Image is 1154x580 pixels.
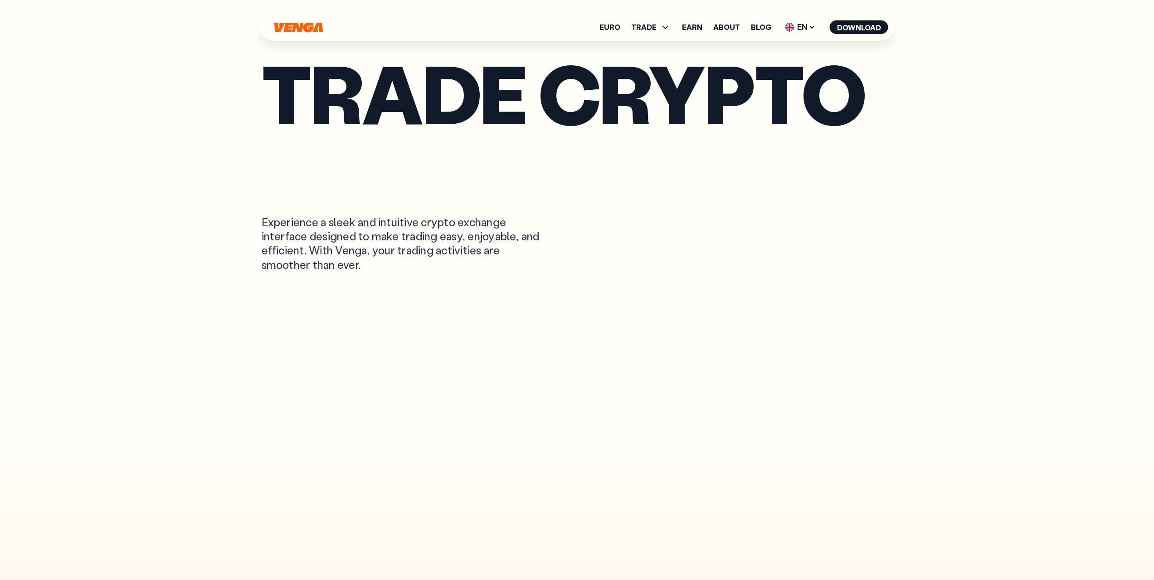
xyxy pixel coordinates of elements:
img: flag-uk [785,23,794,32]
a: Euro [599,24,620,31]
span: TRADE [631,24,657,31]
a: Earn [682,24,702,31]
a: Blog [751,24,771,31]
span: EN [782,20,819,34]
button: Download [830,20,888,34]
svg: Home [273,22,324,33]
h1: Trade crypto [262,58,893,197]
span: TRADE [631,22,671,33]
a: About [713,24,740,31]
